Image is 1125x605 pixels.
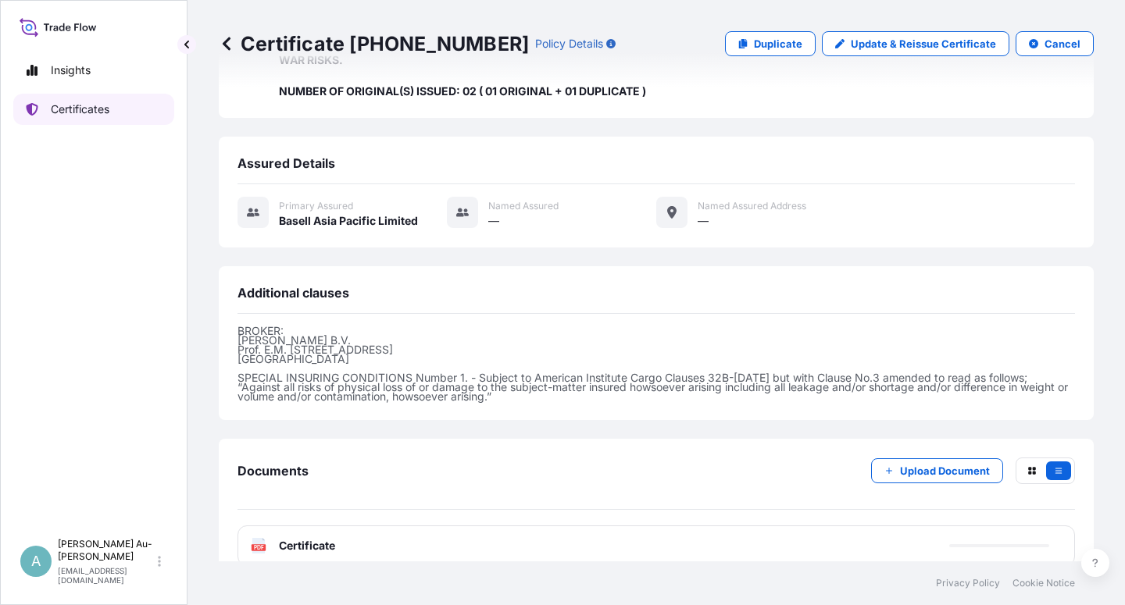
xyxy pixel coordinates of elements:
[254,545,264,550] text: PDF
[237,463,309,479] span: Documents
[535,36,603,52] p: Policy Details
[237,155,335,171] span: Assured Details
[822,31,1009,56] a: Update & Reissue Certificate
[237,285,349,301] span: Additional clauses
[13,94,174,125] a: Certificates
[1016,31,1094,56] button: Cancel
[58,538,155,563] p: [PERSON_NAME] Au-[PERSON_NAME]
[488,200,559,212] span: Named Assured
[1045,36,1080,52] p: Cancel
[754,36,802,52] p: Duplicate
[900,463,990,479] p: Upload Document
[851,36,996,52] p: Update & Reissue Certificate
[871,458,1003,483] button: Upload Document
[13,55,174,86] a: Insights
[279,538,335,553] span: Certificate
[58,566,155,585] p: [EMAIL_ADDRESS][DOMAIN_NAME]
[725,31,816,56] a: Duplicate
[237,326,1075,401] p: BROKER: [PERSON_NAME] B.V. Prof. E.M. [STREET_ADDRESS] [GEOGRAPHIC_DATA] SPECIAL INSURING CONDITI...
[279,200,353,212] span: Primary assured
[31,553,41,569] span: A
[1012,577,1075,589] a: Cookie Notice
[51,101,109,117] p: Certificates
[51,62,91,78] p: Insights
[936,577,1000,589] a: Privacy Policy
[698,213,709,229] span: —
[219,31,529,56] p: Certificate [PHONE_NUMBER]
[279,213,418,229] span: Basell Asia Pacific Limited
[488,213,499,229] span: —
[698,200,806,212] span: Named Assured Address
